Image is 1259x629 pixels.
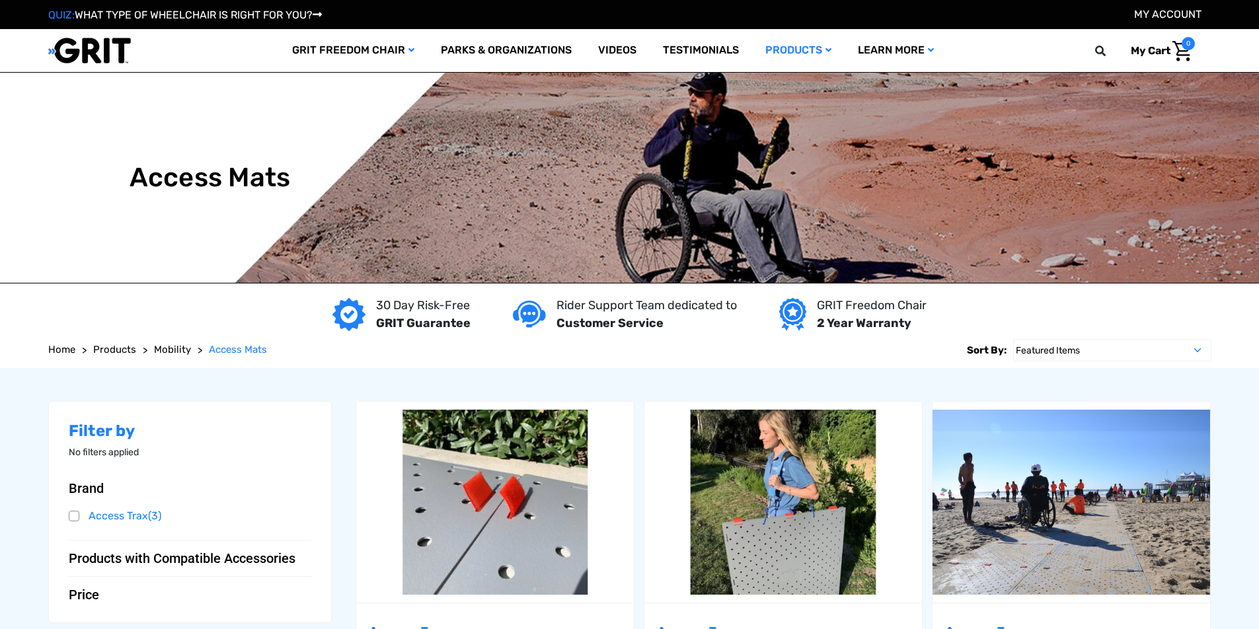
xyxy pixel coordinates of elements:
p: GRIT Freedom Chair [817,297,927,314]
span: Access Mats [209,344,267,355]
a: Account [1134,8,1202,20]
p: 30 Day Risk-Free [376,297,471,314]
img: Access Trax Mats [933,410,1210,595]
p: No filters applied [69,445,312,459]
button: Products with Compatible Accessories [69,550,312,566]
img: Cart [1172,41,1192,61]
a: Testimonials [650,29,752,72]
span: 0 [1182,37,1195,50]
strong: GRIT Guarantee [376,316,471,330]
a: Access Mats [209,342,267,357]
strong: 2 Year Warranty [817,316,911,330]
span: Mobility [154,344,191,355]
img: Carrying Strap by Access Trax [644,410,922,595]
a: QUIZ:WHAT TYPE OF WHEELCHAIR IS RIGHT FOR YOU? [48,9,322,21]
p: Rider Support Team dedicated to [556,297,737,314]
span: Price [69,587,99,603]
span: Home [48,344,75,355]
span: (3) [148,509,161,522]
span: Products with Compatible Accessories [69,550,295,566]
img: Extra Velcro Hinges by Access Trax [356,410,634,595]
img: Customer service [513,301,546,328]
button: Brand [69,480,312,496]
a: Home [48,342,75,357]
a: Access Trax Mats,$77.00 [933,402,1210,603]
h2: Filter by [69,422,312,441]
a: Mobility [154,342,191,357]
strong: Customer Service [556,316,664,330]
span: QUIZ: [48,9,75,21]
img: GRIT All-Terrain Wheelchair and Mobility Equipment [48,37,131,64]
a: Carrying Strap by Access Trax,$30.00 [644,402,922,603]
span: Products [93,344,136,355]
label: Sort By: [967,339,1007,361]
img: Year warranty [779,298,806,331]
span: Brand [69,480,104,496]
a: Cart with 0 items [1121,37,1195,65]
span: My Cart [1131,44,1170,57]
a: Products [93,342,136,357]
a: Products [752,29,845,72]
input: Search [1101,37,1121,65]
a: GRIT Freedom Chair [279,29,428,72]
a: Videos [585,29,650,72]
a: Access Trax(3) [69,506,312,526]
img: GRIT Guarantee [332,298,365,331]
button: Price [69,587,312,603]
a: Extra Velcro Hinges by Access Trax,$12.00 [356,402,634,603]
a: Learn More [845,29,947,72]
a: Parks & Organizations [428,29,585,72]
h1: Access Mats [130,162,291,194]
